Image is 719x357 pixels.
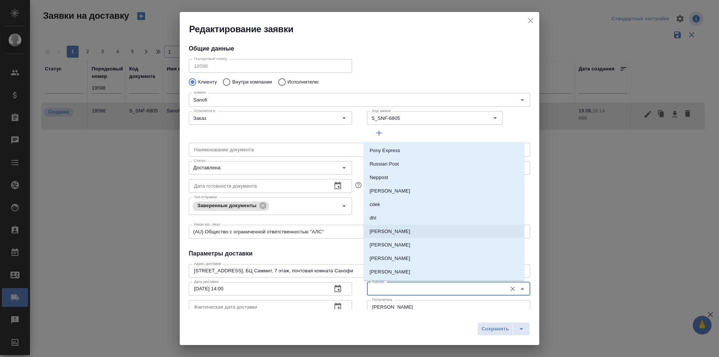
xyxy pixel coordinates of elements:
[507,284,518,294] button: Очистить
[339,113,349,123] button: Open
[370,241,410,249] p: [PERSON_NAME]
[370,228,410,235] p: [PERSON_NAME]
[370,201,380,208] p: cdek
[370,187,410,195] p: [PERSON_NAME]
[193,202,269,211] div: Заверенные документы
[517,284,528,294] button: Close
[189,23,539,35] h2: Редактирование заявки
[189,249,530,258] h4: Параметры доставки
[367,126,391,140] button: Добавить
[370,160,399,168] p: Russian Post
[370,147,400,154] p: Pony Express
[194,268,525,273] textarea: [STREET_ADDRESS], БЦ Саммит, 7 этаж, почтовая комната Санофи
[482,325,509,333] span: Сохранить
[525,15,536,26] button: close
[198,78,217,86] p: Клиенту
[189,44,530,53] h4: Общие данные
[370,214,376,222] p: dhl
[370,255,410,262] p: [PERSON_NAME]
[339,163,349,173] button: Open
[477,322,513,336] button: Сохранить
[370,174,388,181] p: Neppost
[193,203,261,208] span: Заверенные документы
[288,78,319,86] p: Исполнителю
[490,113,500,123] button: Open
[517,95,528,105] button: Open
[477,322,530,336] div: split button
[370,268,410,276] p: [PERSON_NAME]
[339,201,349,211] button: Open
[232,78,272,86] p: Внутри компании
[354,180,363,190] button: Если заполнить эту дату, автоматически создастся заявка, чтобы забрать готовые документы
